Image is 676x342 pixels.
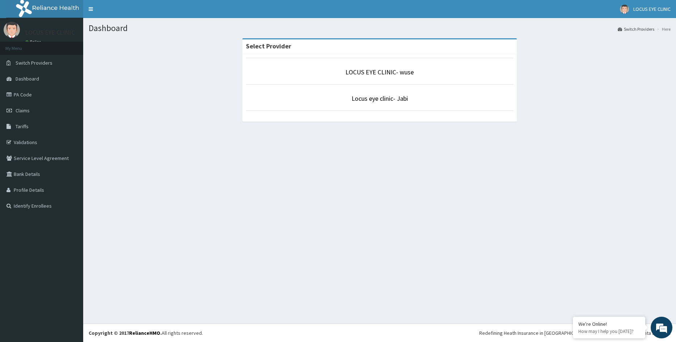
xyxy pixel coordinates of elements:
[578,328,640,334] p: How may I help you today?
[16,60,52,66] span: Switch Providers
[89,23,671,33] h1: Dashboard
[4,22,20,38] img: User Image
[25,29,75,36] p: LOCUS EYE CLINIC
[620,5,629,14] img: User Image
[345,68,414,76] a: LOCUS EYE CLINIC- wuse
[352,94,408,103] a: Locus eye clinic- Jabi
[578,321,640,327] div: We're Online!
[618,26,654,32] a: Switch Providers
[89,330,162,336] strong: Copyright © 2017 .
[633,6,671,12] span: LOCUS EYE CLINIC
[246,42,291,50] strong: Select Provider
[16,123,29,130] span: Tariffs
[25,39,43,44] a: Online
[129,330,160,336] a: RelianceHMO
[16,75,39,82] span: Dashboard
[83,324,676,342] footer: All rights reserved.
[655,26,671,32] li: Here
[16,107,30,114] span: Claims
[479,329,671,337] div: Redefining Heath Insurance in [GEOGRAPHIC_DATA] using Telemedicine and Data Science!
